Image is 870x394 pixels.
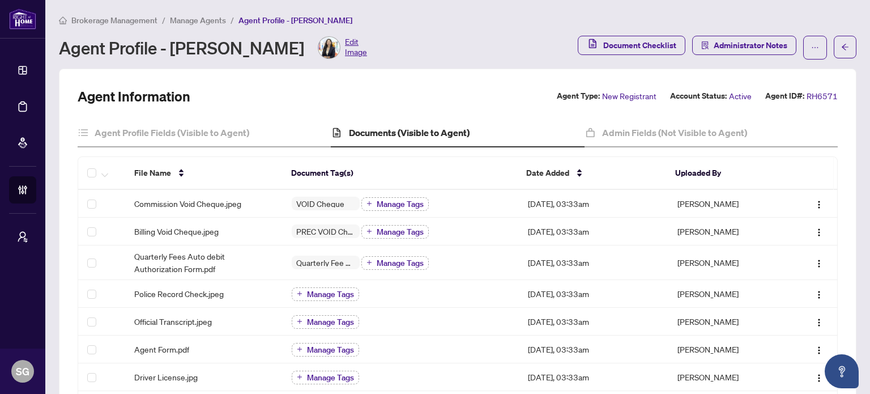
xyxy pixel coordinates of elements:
th: Date Added [517,157,666,190]
span: Date Added [526,167,569,179]
span: Manage Tags [377,200,424,208]
label: Agent Type: [557,90,600,103]
span: Police Record Check.jpeg [134,287,224,300]
button: Logo [810,222,828,240]
label: Agent ID#: [765,90,804,103]
td: [PERSON_NAME] [668,245,787,280]
td: [DATE], 03:33am [519,280,668,308]
img: Logo [814,290,824,299]
span: New Registrant [602,90,656,103]
span: File Name [134,167,171,179]
span: Edit Image [345,36,367,59]
img: Logo [814,228,824,237]
span: Quarterly Fees Auto debit Authorization Form.pdf [134,250,274,275]
span: Driver License.jpg [134,371,198,383]
h4: Admin Fields (Not Visible to Agent) [602,126,747,139]
td: [PERSON_NAME] [668,363,787,391]
td: [PERSON_NAME] [668,308,787,336]
h2: Agent Information [78,87,190,105]
button: Manage Tags [361,256,429,270]
span: Administrator Notes [714,36,787,54]
span: SG [16,363,29,379]
span: Agent Profile - [PERSON_NAME] [238,15,352,26]
span: Active [729,90,752,103]
button: Administrator Notes [692,36,796,55]
th: Document Tag(s) [282,157,517,190]
img: Logo [814,318,824,327]
span: PREC VOID Cheque [292,227,360,235]
img: Profile Icon [318,37,340,58]
button: Logo [810,285,828,303]
span: plus [366,201,372,206]
span: VOID Cheque [292,200,349,207]
span: Agent Form.pdf [134,343,189,355]
span: plus [297,346,302,352]
img: Logo [814,259,824,268]
button: Manage Tags [292,371,359,384]
td: [DATE], 03:33am [519,363,668,391]
td: [DATE], 03:33am [519,218,668,245]
span: solution [701,41,709,49]
td: [DATE], 03:33am [519,336,668,363]
button: Manage Tags [361,197,429,211]
span: Manage Tags [307,374,354,382]
img: Logo [814,346,824,355]
span: Manage Tags [377,259,424,267]
td: [DATE], 03:33am [519,190,668,218]
span: Manage Tags [307,290,354,298]
span: Document Checklist [603,36,676,54]
button: Logo [810,312,828,331]
td: [DATE], 03:33am [519,245,668,280]
span: home [59,16,67,24]
span: Manage Tags [307,346,354,354]
button: Logo [810,340,828,358]
th: Uploaded By [666,157,784,190]
span: Commission Void Cheque.jpeg [134,197,241,210]
td: [PERSON_NAME] [668,190,787,218]
span: Manage Tags [307,318,354,326]
span: arrow-left [841,43,849,51]
span: Billing Void Cheque.jpeg [134,225,219,238]
button: Manage Tags [292,287,359,301]
img: logo [9,9,36,29]
span: Quarterly Fee Auto-Debit Authorization [292,259,360,266]
td: [PERSON_NAME] [668,280,787,308]
li: / [162,14,165,27]
th: File Name [125,157,282,190]
label: Account Status: [670,90,727,103]
button: Logo [810,194,828,213]
h4: Agent Profile Fields (Visible to Agent) [95,126,249,139]
span: Brokerage Management [71,15,157,26]
li: / [231,14,234,27]
span: plus [297,374,302,380]
span: Manage Tags [377,228,424,236]
div: Agent Profile - [PERSON_NAME] [59,36,367,59]
span: ellipsis [811,44,819,52]
span: RH6571 [807,90,838,103]
span: plus [297,291,302,296]
h4: Documents (Visible to Agent) [349,126,470,139]
button: Logo [810,253,828,272]
span: plus [366,260,372,265]
img: Logo [814,200,824,209]
td: [PERSON_NAME] [668,218,787,245]
button: Logo [810,368,828,386]
td: [DATE], 03:33am [519,308,668,336]
span: Manage Agents [170,15,226,26]
span: Official Transcript.jpeg [134,315,212,328]
button: Manage Tags [361,225,429,239]
img: Logo [814,374,824,383]
td: [PERSON_NAME] [668,336,787,363]
button: Manage Tags [292,315,359,329]
span: user-switch [17,231,28,243]
button: Manage Tags [292,343,359,357]
button: Open asap [825,354,859,388]
button: Document Checklist [578,36,685,55]
span: plus [297,319,302,324]
span: plus [366,228,372,234]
